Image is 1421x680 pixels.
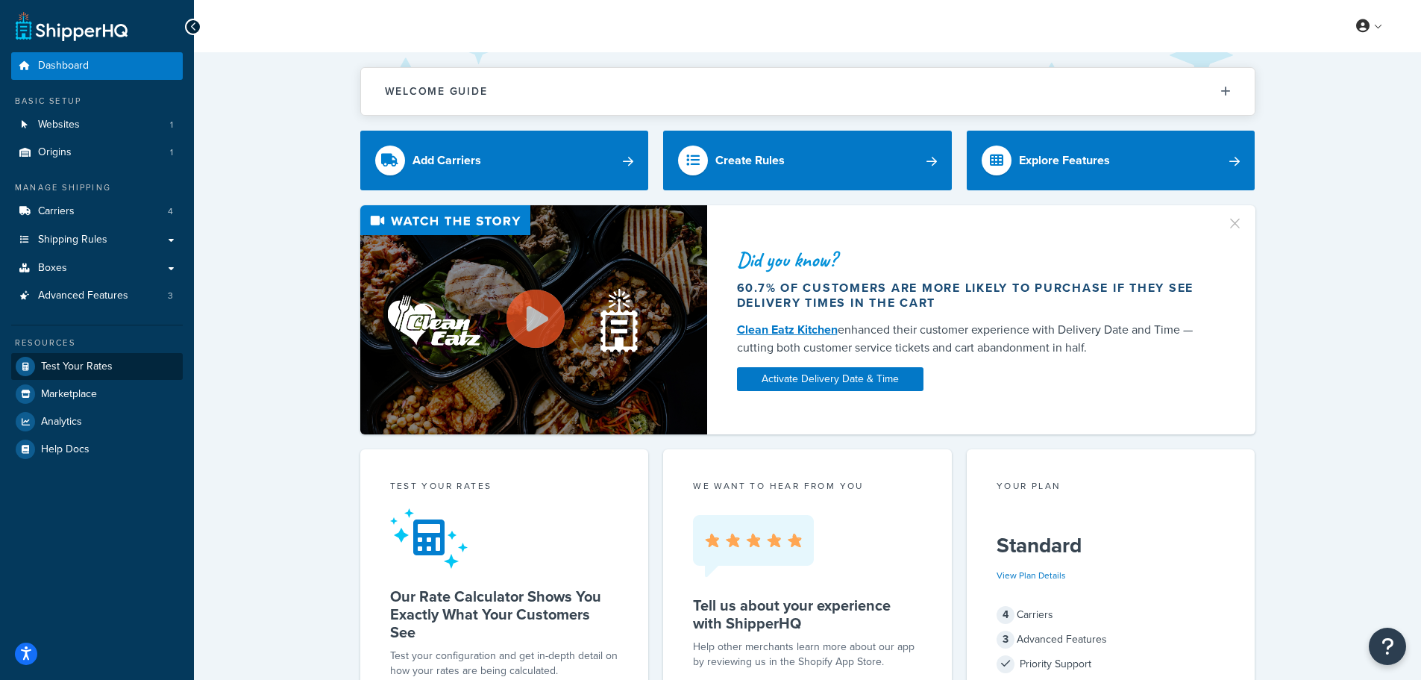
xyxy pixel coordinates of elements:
[11,282,183,310] a: Advanced Features3
[693,479,922,493] p: we want to hear from you
[11,337,183,349] div: Resources
[11,381,183,408] a: Marketplace
[41,416,82,428] span: Analytics
[11,111,183,139] a: Websites1
[997,569,1066,582] a: View Plan Details
[997,606,1014,624] span: 4
[38,146,72,159] span: Origins
[11,255,183,282] a: Boxes
[11,111,183,139] li: Websites
[11,95,183,107] div: Basic Setup
[41,388,97,401] span: Marketplace
[11,353,183,380] a: Test Your Rates
[360,205,707,434] img: Video thumbnail
[663,131,952,190] a: Create Rules
[413,150,481,171] div: Add Carriers
[11,52,183,80] a: Dashboard
[1019,150,1110,171] div: Explore Features
[11,282,183,310] li: Advanced Features
[360,131,649,190] a: Add Carriers
[997,629,1226,650] div: Advanced Features
[11,139,183,166] a: Origins1
[997,605,1226,626] div: Carriers
[997,534,1226,558] h5: Standard
[997,631,1014,649] span: 3
[390,649,619,679] div: Test your configuration and get in-depth detail on how your rates are being calculated.
[11,181,183,194] div: Manage Shipping
[168,205,173,218] span: 4
[390,479,619,496] div: Test your rates
[737,281,1208,311] div: 60.7% of customers are more likely to purchase if they see delivery times in the cart
[38,119,80,131] span: Websites
[11,436,183,463] a: Help Docs
[997,479,1226,496] div: Your Plan
[38,290,128,302] span: Advanced Features
[693,640,922,670] p: Help other merchants learn more about our app by reviewing us in the Shopify App Store.
[41,443,90,456] span: Help Docs
[737,249,1208,270] div: Did you know?
[170,119,173,131] span: 1
[967,131,1255,190] a: Explore Features
[38,234,107,246] span: Shipping Rules
[170,146,173,159] span: 1
[737,321,838,338] a: Clean Eatz Kitchen
[715,150,785,171] div: Create Rules
[11,198,183,225] a: Carriers4
[11,408,183,435] a: Analytics
[41,361,113,373] span: Test Your Rates
[997,654,1226,675] div: Priority Support
[737,321,1208,357] div: enhanced their customer experience with Delivery Date and Time — cutting both customer service ti...
[361,68,1255,115] button: Welcome Guide
[168,290,173,302] span: 3
[38,205,75,218] span: Carriers
[11,198,183,225] li: Carriers
[11,226,183,254] a: Shipping Rules
[38,60,89,72] span: Dashboard
[38,262,67,275] span: Boxes
[390,587,619,641] h5: Our Rate Calculator Shows You Exactly What Your Customers See
[693,596,922,632] h5: Tell us about your experience with ShipperHQ
[737,367,923,391] a: Activate Delivery Date & Time
[11,139,183,166] li: Origins
[1369,628,1406,665] button: Open Resource Center
[385,86,488,97] h2: Welcome Guide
